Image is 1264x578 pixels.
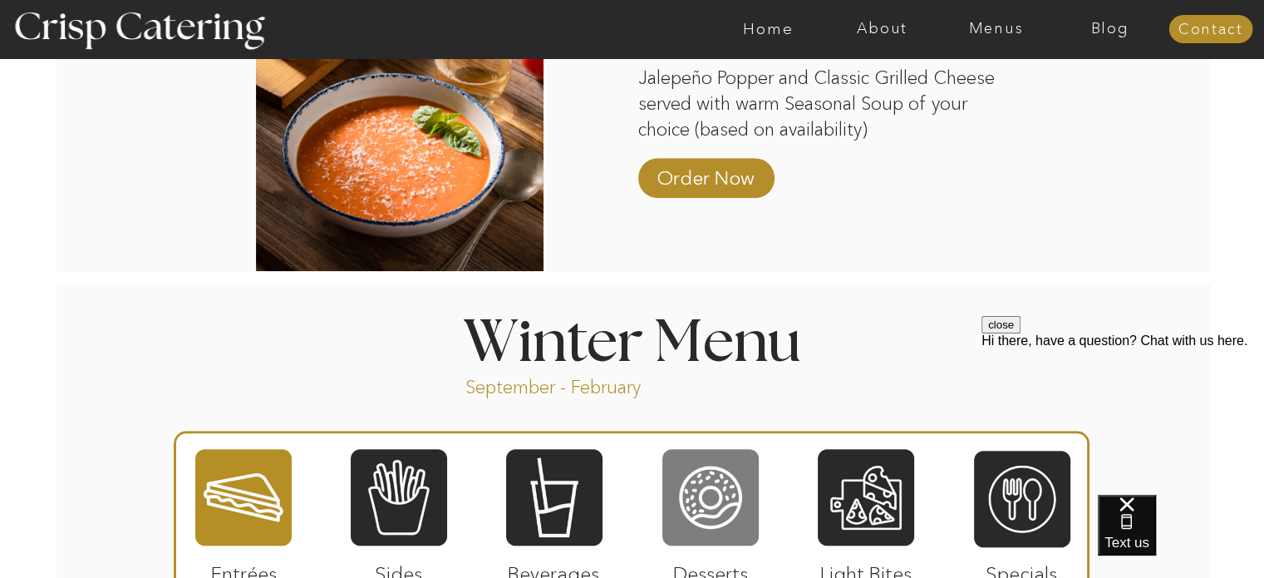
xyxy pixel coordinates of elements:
[981,316,1264,516] iframe: podium webchat widget prompt
[651,150,761,198] a: Order Now
[1098,495,1264,578] iframe: podium webchat widget bubble
[939,21,1053,37] a: Menus
[825,21,939,37] a: About
[401,314,863,363] h1: Winter Menu
[638,66,995,141] p: Jalepeño Popper and Classic Grilled Cheese served with warm Seasonal Soup of your choice (based o...
[1168,22,1252,38] a: Contact
[1053,21,1167,37] a: Blog
[638,12,749,61] p: $10/guest
[711,21,825,37] a: Home
[465,375,694,394] p: September - February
